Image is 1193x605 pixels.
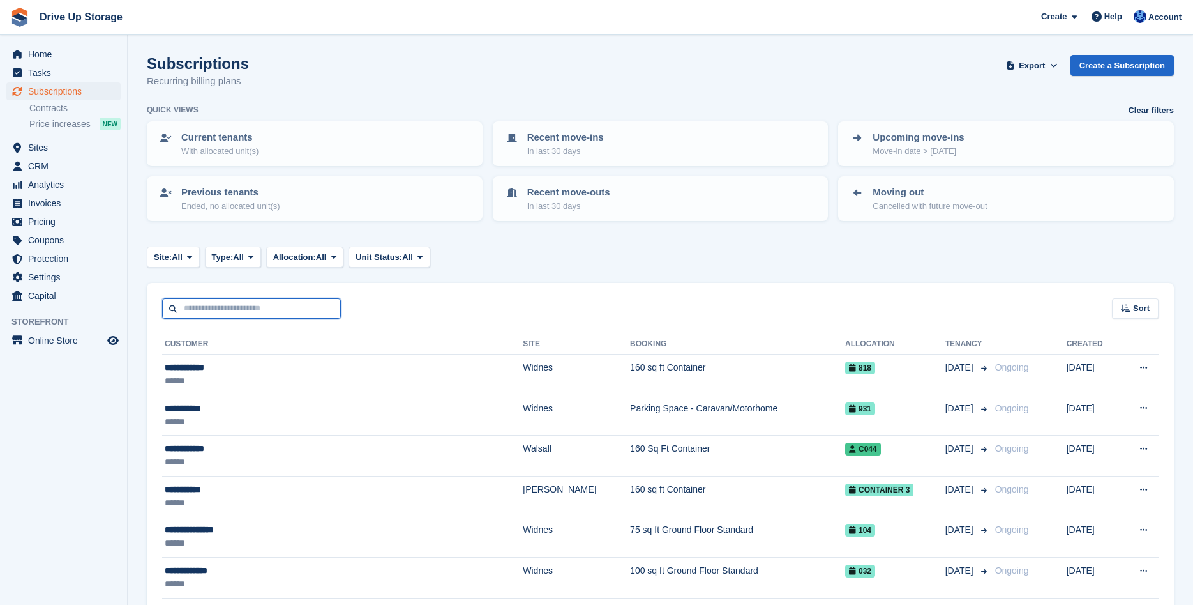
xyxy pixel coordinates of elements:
[630,558,845,599] td: 100 sq ft Ground Floor Standard
[523,476,630,517] td: [PERSON_NAME]
[845,484,913,496] span: Container 3
[494,123,827,165] a: Recent move-ins In last 30 days
[945,334,990,355] th: Tenancy
[523,334,630,355] th: Site
[402,251,413,264] span: All
[147,55,249,72] h1: Subscriptions
[945,361,976,374] span: [DATE]
[1148,11,1182,24] span: Account
[995,565,1029,576] span: Ongoing
[839,123,1173,165] a: Upcoming move-ins Move-in date > [DATE]
[6,213,121,231] a: menu
[29,102,121,114] a: Contracts
[147,247,200,268] button: Site: All
[181,185,280,200] p: Previous tenants
[28,157,105,175] span: CRM
[523,558,630,599] td: Widnes
[527,145,604,158] p: In last 30 days
[28,268,105,286] span: Settings
[154,251,172,264] span: Site:
[28,213,105,231] span: Pricing
[845,524,875,537] span: 104
[6,139,121,157] a: menu
[11,316,127,328] span: Storefront
[845,334,945,355] th: Allocation
[28,332,105,349] span: Online Store
[1133,302,1150,315] span: Sort
[945,402,976,415] span: [DATE]
[29,118,91,130] span: Price increases
[873,200,987,213] p: Cancelled with future move-out
[523,517,630,558] td: Widnes
[356,251,402,264] span: Unit Status:
[181,130,259,145] p: Current tenants
[1128,104,1174,117] a: Clear filters
[273,251,316,264] span: Allocation:
[523,355,630,395] td: Widnes
[181,145,259,158] p: With allocated unit(s)
[6,82,121,100] a: menu
[1067,436,1120,477] td: [DATE]
[494,178,827,220] a: Recent move-outs In last 30 days
[316,251,327,264] span: All
[233,251,244,264] span: All
[523,436,630,477] td: Walsall
[105,333,121,348] a: Preview store
[845,362,875,374] span: 818
[1067,558,1120,599] td: [DATE]
[945,564,976,578] span: [DATE]
[28,287,105,305] span: Capital
[28,231,105,249] span: Coupons
[29,117,121,131] a: Price increases NEW
[630,476,845,517] td: 160 sq ft Container
[995,525,1029,535] span: Ongoing
[181,200,280,213] p: Ended, no allocated unit(s)
[28,64,105,82] span: Tasks
[527,130,604,145] p: Recent move-ins
[1067,355,1120,395] td: [DATE]
[6,332,121,349] a: menu
[945,483,976,496] span: [DATE]
[1067,476,1120,517] td: [DATE]
[172,251,183,264] span: All
[6,287,121,305] a: menu
[995,484,1029,494] span: Ongoing
[630,436,845,477] td: 160 Sq Ft Container
[945,523,976,537] span: [DATE]
[527,185,610,200] p: Recent move-outs
[1104,10,1122,23] span: Help
[266,247,344,268] button: Allocation: All
[6,250,121,268] a: menu
[6,268,121,286] a: menu
[147,104,199,116] h6: Quick views
[873,145,964,158] p: Move-in date > [DATE]
[147,74,249,89] p: Recurring billing plans
[1019,59,1045,72] span: Export
[845,565,875,578] span: 032
[205,247,261,268] button: Type: All
[1067,517,1120,558] td: [DATE]
[845,443,881,456] span: C044
[28,45,105,63] span: Home
[148,123,481,165] a: Current tenants With allocated unit(s)
[6,231,121,249] a: menu
[995,403,1029,413] span: Ongoing
[28,82,105,100] span: Subscriptions
[6,64,121,82] a: menu
[527,200,610,213] p: In last 30 days
[212,251,234,264] span: Type:
[1134,10,1146,23] img: Widnes Team
[6,45,121,63] a: menu
[28,139,105,157] span: Sites
[1067,395,1120,436] td: [DATE]
[28,194,105,212] span: Invoices
[1041,10,1067,23] span: Create
[6,194,121,212] a: menu
[845,402,875,415] span: 931
[1067,334,1120,355] th: Created
[100,118,121,130] div: NEW
[1070,55,1174,76] a: Create a Subscription
[349,247,430,268] button: Unit Status: All
[28,176,105,194] span: Analytics
[873,130,964,145] p: Upcoming move-ins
